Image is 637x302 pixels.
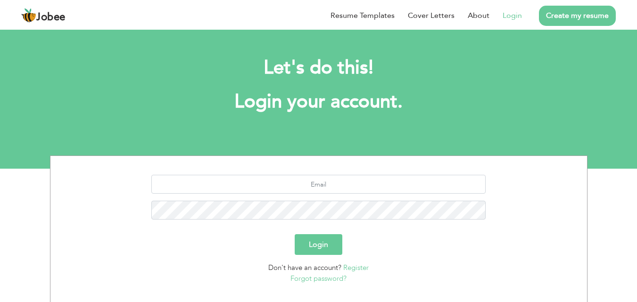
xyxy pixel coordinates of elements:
[36,12,66,23] span: Jobee
[539,6,616,26] a: Create my resume
[151,175,486,194] input: Email
[408,10,455,21] a: Cover Letters
[331,10,395,21] a: Resume Templates
[64,56,573,80] h2: Let's do this!
[21,8,66,23] a: Jobee
[290,274,347,283] a: Forgot password?
[295,234,342,255] button: Login
[64,90,573,114] h1: Login your account.
[21,8,36,23] img: jobee.io
[503,10,522,21] a: Login
[343,263,369,272] a: Register
[268,263,341,272] span: Don't have an account?
[468,10,489,21] a: About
